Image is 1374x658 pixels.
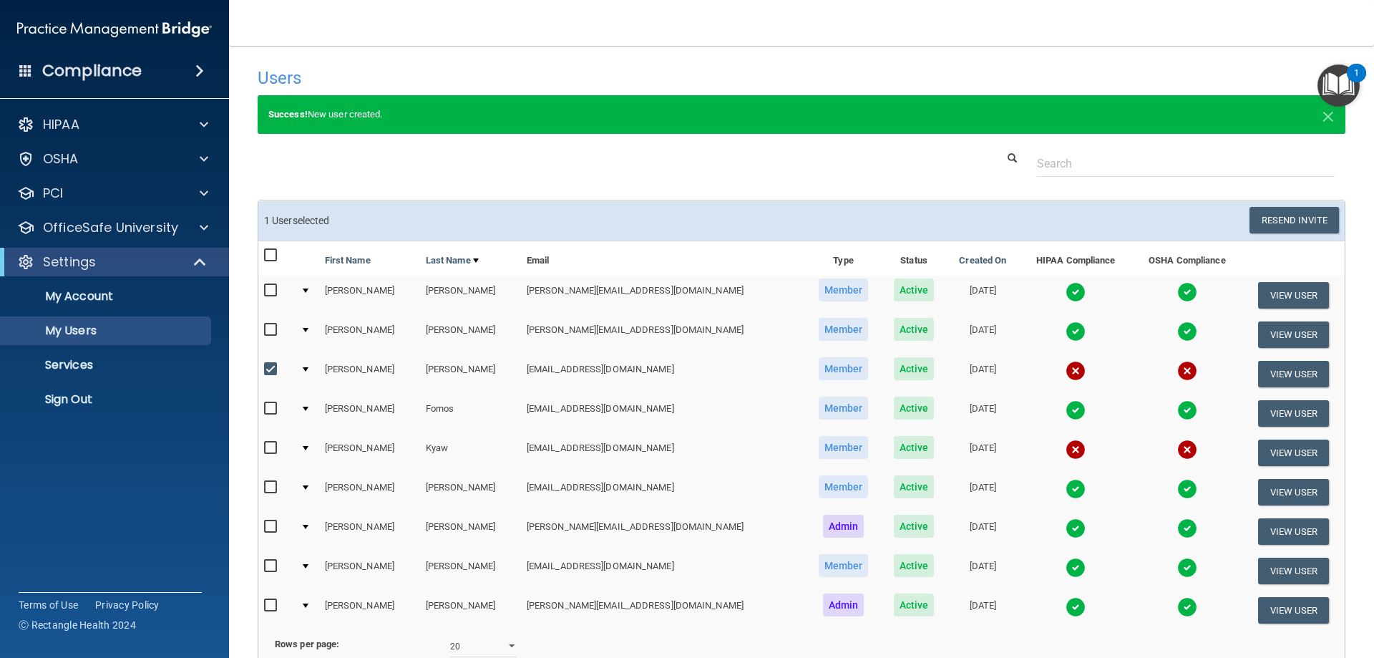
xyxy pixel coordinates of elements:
[894,318,935,341] span: Active
[319,394,420,433] td: [PERSON_NAME]
[819,554,869,577] span: Member
[1066,282,1086,302] img: tick.e7d51cea.svg
[95,598,160,612] a: Privacy Policy
[43,150,79,168] p: OSHA
[420,276,521,315] td: [PERSON_NAME]
[805,241,882,276] th: Type
[319,354,420,394] td: [PERSON_NAME]
[946,433,1019,473] td: [DATE]
[319,276,420,315] td: [PERSON_NAME]
[319,433,420,473] td: [PERSON_NAME]
[1177,440,1197,460] img: cross.ca9f0e7f.svg
[9,358,205,372] p: Services
[420,315,521,354] td: [PERSON_NAME]
[1258,518,1329,545] button: View User
[420,512,521,551] td: [PERSON_NAME]
[1066,440,1086,460] img: cross.ca9f0e7f.svg
[1322,100,1335,129] span: ×
[275,639,339,649] b: Rows per page:
[19,618,136,632] span: Ⓒ Rectangle Health 2024
[268,109,308,120] strong: Success!
[17,185,208,202] a: PCI
[521,473,805,512] td: [EMAIL_ADDRESS][DOMAIN_NAME]
[319,473,420,512] td: [PERSON_NAME]
[894,397,935,420] span: Active
[1177,479,1197,499] img: tick.e7d51cea.svg
[1258,321,1329,348] button: View User
[1354,73,1359,92] div: 1
[1317,64,1360,107] button: Open Resource Center, 1 new notification
[43,185,63,202] p: PCI
[420,394,521,433] td: Fornos
[17,219,208,236] a: OfficeSafe University
[420,433,521,473] td: Kyaw
[819,318,869,341] span: Member
[319,315,420,354] td: [PERSON_NAME]
[819,475,869,498] span: Member
[946,591,1019,629] td: [DATE]
[894,279,935,301] span: Active
[258,69,883,87] h4: Users
[9,324,205,338] p: My Users
[946,512,1019,551] td: [DATE]
[1322,106,1335,123] button: Close
[819,279,869,301] span: Member
[17,150,208,168] a: OSHA
[1066,400,1086,420] img: tick.e7d51cea.svg
[946,315,1019,354] td: [DATE]
[521,241,805,276] th: Email
[521,394,805,433] td: [EMAIL_ADDRESS][DOMAIN_NAME]
[319,551,420,591] td: [PERSON_NAME]
[946,551,1019,591] td: [DATE]
[521,433,805,473] td: [EMAIL_ADDRESS][DOMAIN_NAME]
[1177,321,1197,342] img: tick.e7d51cea.svg
[894,594,935,616] span: Active
[959,252,1006,269] a: Created On
[9,392,205,407] p: Sign Out
[1258,400,1329,427] button: View User
[1258,479,1329,505] button: View User
[420,473,521,512] td: [PERSON_NAME]
[319,512,420,551] td: [PERSON_NAME]
[420,591,521,629] td: [PERSON_NAME]
[1066,518,1086,538] img: tick.e7d51cea.svg
[1258,282,1329,309] button: View User
[264,216,791,226] h6: 1 User selected
[521,354,805,394] td: [EMAIL_ADDRESS][DOMAIN_NAME]
[17,15,212,44] img: PMB logo
[43,219,178,236] p: OfficeSafe University
[882,241,946,276] th: Status
[17,116,208,133] a: HIPAA
[1258,361,1329,387] button: View User
[946,276,1019,315] td: [DATE]
[420,551,521,591] td: [PERSON_NAME]
[1126,556,1357,614] iframe: Drift Widget Chat Controller
[819,397,869,420] span: Member
[521,591,805,629] td: [PERSON_NAME][EMAIL_ADDRESS][DOMAIN_NAME]
[946,354,1019,394] td: [DATE]
[43,116,79,133] p: HIPAA
[894,554,935,577] span: Active
[1037,150,1335,177] input: Search
[1177,361,1197,381] img: cross.ca9f0e7f.svg
[521,512,805,551] td: [PERSON_NAME][EMAIL_ADDRESS][DOMAIN_NAME]
[1177,282,1197,302] img: tick.e7d51cea.svg
[946,394,1019,433] td: [DATE]
[9,289,205,304] p: My Account
[1066,321,1086,342] img: tick.e7d51cea.svg
[1066,361,1086,381] img: cross.ca9f0e7f.svg
[823,515,864,538] span: Admin
[823,594,864,616] span: Admin
[819,357,869,380] span: Member
[1019,241,1132,276] th: HIPAA Compliance
[426,252,479,269] a: Last Name
[521,315,805,354] td: [PERSON_NAME][EMAIL_ADDRESS][DOMAIN_NAME]
[819,436,869,459] span: Member
[17,253,208,271] a: Settings
[1177,518,1197,538] img: tick.e7d51cea.svg
[946,473,1019,512] td: [DATE]
[894,515,935,538] span: Active
[43,253,96,271] p: Settings
[1132,241,1242,276] th: OSHA Compliance
[894,357,935,380] span: Active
